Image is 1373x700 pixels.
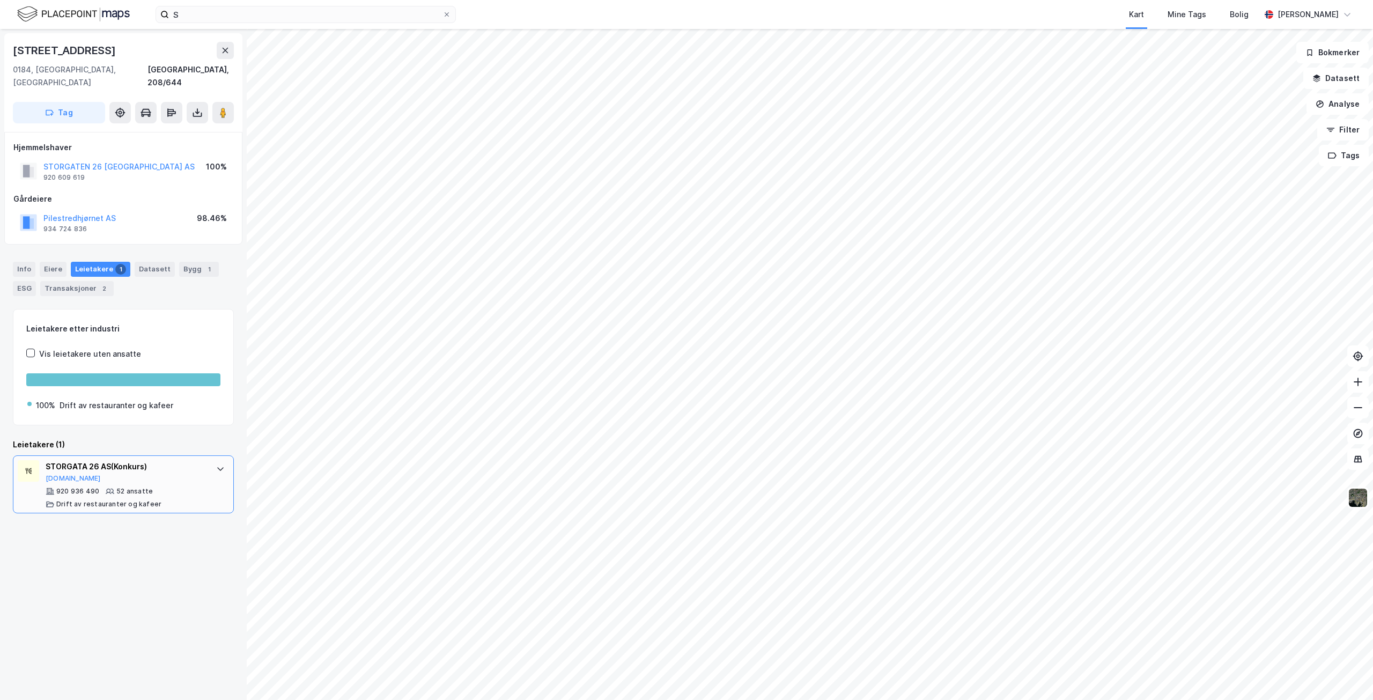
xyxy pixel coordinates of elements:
div: Eiere [40,262,67,277]
button: Tags [1319,145,1369,166]
div: [PERSON_NAME] [1278,8,1339,21]
div: ESG [13,281,36,296]
input: Søk på adresse, matrikkel, gårdeiere, leietakere eller personer [169,6,442,23]
div: Bolig [1230,8,1249,21]
div: 100% [206,160,227,173]
button: Tag [13,102,105,123]
div: Drift av restauranter og kafeer [56,500,161,509]
div: Transaksjoner [40,281,114,296]
div: STORGATA 26 AS (Konkurs) [46,460,205,473]
div: Leietakere [71,262,130,277]
div: Drift av restauranter og kafeer [60,399,173,412]
div: Vis leietakere uten ansatte [39,348,141,360]
div: 98.46% [197,212,227,225]
div: Hjemmelshaver [13,141,233,154]
button: Datasett [1303,68,1369,89]
div: [GEOGRAPHIC_DATA], 208/644 [147,63,234,89]
div: Info [13,262,35,277]
iframe: Chat Widget [1319,649,1373,700]
div: Leietakere etter industri [26,322,220,335]
div: Kontrollprogram for chat [1319,649,1373,700]
div: 0184, [GEOGRAPHIC_DATA], [GEOGRAPHIC_DATA] [13,63,147,89]
div: Datasett [135,262,175,277]
button: [DOMAIN_NAME] [46,474,101,483]
div: 920 936 490 [56,487,99,496]
div: Bygg [179,262,219,277]
div: 1 [115,264,126,275]
div: Gårdeiere [13,193,233,205]
div: 920 609 619 [43,173,85,182]
div: 2 [99,283,109,294]
div: 52 ansatte [116,487,153,496]
button: Filter [1317,119,1369,141]
img: 9k= [1348,488,1368,508]
div: Leietakere (1) [13,438,234,451]
img: logo.f888ab2527a4732fd821a326f86c7f29.svg [17,5,130,24]
div: 100% [36,399,55,412]
button: Analyse [1306,93,1369,115]
div: Kart [1129,8,1144,21]
div: 934 724 836 [43,225,87,233]
div: [STREET_ADDRESS] [13,42,118,59]
button: Bokmerker [1296,42,1369,63]
div: Mine Tags [1168,8,1206,21]
div: 1 [204,264,215,275]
